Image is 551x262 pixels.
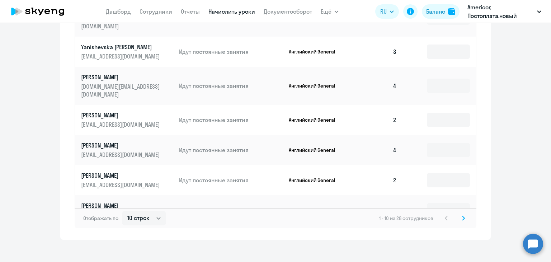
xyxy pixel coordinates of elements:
p: [PERSON_NAME] [81,111,161,119]
p: Идут постоянные занятия [179,82,283,90]
p: [EMAIL_ADDRESS][DOMAIN_NAME] [81,121,161,128]
p: Идут постоянные занятия [179,48,283,56]
p: Английский General [289,117,343,123]
p: Идут постоянные занятия [179,176,283,184]
p: [PERSON_NAME] [81,202,161,210]
img: balance [448,8,455,15]
p: [PERSON_NAME] [81,141,161,149]
a: Сотрудники [140,8,172,15]
button: Americor, Постоплата.новый [464,3,545,20]
button: Ещё [321,4,339,19]
a: Дашборд [106,8,131,15]
span: 1 - 10 из 28 сотрудников [379,215,433,221]
p: [PERSON_NAME] [81,172,161,179]
a: [PERSON_NAME][EMAIL_ADDRESS][DOMAIN_NAME] [81,172,173,189]
p: Английский General [289,147,343,153]
div: Баланс [426,7,445,16]
a: Отчеты [181,8,200,15]
p: Пройден вводный урок [179,206,283,214]
button: Балансbalance [422,4,460,19]
p: [EMAIL_ADDRESS][DOMAIN_NAME] [81,52,161,60]
a: [PERSON_NAME][EMAIL_ADDRESS][DOMAIN_NAME] [81,141,173,159]
p: Английский General [289,207,343,214]
td: 4 [352,195,402,225]
p: [PERSON_NAME] [81,73,161,81]
p: Идут постоянные занятия [179,116,283,124]
td: 2 [352,105,402,135]
p: Идут постоянные занятия [179,146,283,154]
p: [DOMAIN_NAME][EMAIL_ADDRESS][DOMAIN_NAME] [81,83,161,98]
p: Americor, Постоплата.новый [467,3,534,20]
a: [PERSON_NAME][DOMAIN_NAME][EMAIL_ADDRESS][DOMAIN_NAME] [81,73,173,98]
a: Начислить уроки [208,8,255,15]
span: Отображать по: [83,215,119,221]
p: Английский General [289,177,343,183]
p: Английский General [289,48,343,55]
p: [EMAIL_ADDRESS][DOMAIN_NAME] [81,151,161,159]
button: RU [375,4,399,19]
td: 4 [352,67,402,105]
span: RU [380,7,387,16]
a: Документооборот [264,8,312,15]
a: Yanishevska [PERSON_NAME][EMAIL_ADDRESS][DOMAIN_NAME] [81,43,173,60]
td: 2 [352,165,402,195]
td: 4 [352,135,402,165]
td: 3 [352,37,402,67]
a: [PERSON_NAME][EMAIL_ADDRESS][DOMAIN_NAME] [81,202,173,219]
p: Yanishevska [PERSON_NAME] [81,43,161,51]
span: Ещё [321,7,331,16]
p: [EMAIL_ADDRESS][DOMAIN_NAME] [81,181,161,189]
p: Английский General [289,83,343,89]
a: [PERSON_NAME][EMAIL_ADDRESS][DOMAIN_NAME] [81,111,173,128]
